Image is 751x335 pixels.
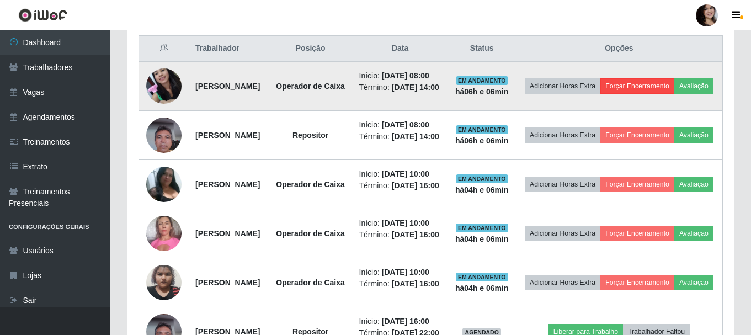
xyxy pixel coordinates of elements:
li: Início: [359,119,441,131]
button: Avaliação [674,226,713,241]
th: Trabalhador [189,36,269,62]
strong: [PERSON_NAME] [195,278,260,287]
li: Início: [359,70,441,82]
li: Término: [359,229,441,241]
img: 1689780238947.jpeg [146,210,182,257]
strong: Repositor [292,131,328,140]
li: Término: [359,82,441,93]
strong: Operador de Caixa [276,229,345,238]
button: Avaliação [674,127,713,143]
button: Forçar Encerramento [600,275,674,290]
span: EM ANDAMENTO [456,76,508,85]
span: EM ANDAMENTO [456,273,508,281]
button: Avaliação [674,78,713,94]
button: Forçar Encerramento [600,226,674,241]
img: 1720889909198.jpeg [146,167,182,201]
span: EM ANDAMENTO [456,125,508,134]
th: Data [353,36,448,62]
li: Início: [359,217,441,229]
img: 1746996533428.jpeg [146,62,182,109]
strong: [PERSON_NAME] [195,180,260,189]
li: Início: [359,168,441,180]
button: Avaliação [674,275,713,290]
li: Término: [359,278,441,290]
span: EM ANDAMENTO [456,174,508,183]
time: [DATE] 16:00 [392,279,439,288]
li: Início: [359,316,441,327]
button: Adicionar Horas Extra [525,127,600,143]
strong: há 06 h e 06 min [455,87,509,96]
time: [DATE] 08:00 [382,71,429,80]
img: 1701273073882.jpeg [146,259,182,306]
li: Início: [359,267,441,278]
button: Forçar Encerramento [600,127,674,143]
th: Status [448,36,516,62]
button: Adicionar Horas Extra [525,226,600,241]
time: [DATE] 16:00 [392,230,439,239]
time: [DATE] 14:00 [392,83,439,92]
button: Forçar Encerramento [600,177,674,192]
strong: há 04 h e 06 min [455,284,509,293]
img: 1721053497188.jpeg [146,111,182,158]
strong: há 04 h e 06 min [455,185,509,194]
time: [DATE] 14:00 [392,132,439,141]
button: Forçar Encerramento [600,78,674,94]
strong: Operador de Caixa [276,278,345,287]
time: [DATE] 10:00 [382,219,429,227]
button: Adicionar Horas Extra [525,78,600,94]
img: CoreUI Logo [18,8,67,22]
strong: [PERSON_NAME] [195,229,260,238]
th: Opções [516,36,723,62]
button: Adicionar Horas Extra [525,275,600,290]
strong: [PERSON_NAME] [195,131,260,140]
strong: há 06 h e 06 min [455,136,509,145]
strong: Operador de Caixa [276,82,345,91]
time: [DATE] 16:00 [392,181,439,190]
time: [DATE] 08:00 [382,120,429,129]
th: Posição [269,36,353,62]
strong: [PERSON_NAME] [195,82,260,91]
li: Término: [359,131,441,142]
button: Avaliação [674,177,713,192]
time: [DATE] 16:00 [382,317,429,326]
time: [DATE] 10:00 [382,268,429,276]
time: [DATE] 10:00 [382,169,429,178]
li: Término: [359,180,441,192]
button: Adicionar Horas Extra [525,177,600,192]
strong: há 04 h e 06 min [455,235,509,243]
span: EM ANDAMENTO [456,224,508,232]
strong: Operador de Caixa [276,180,345,189]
